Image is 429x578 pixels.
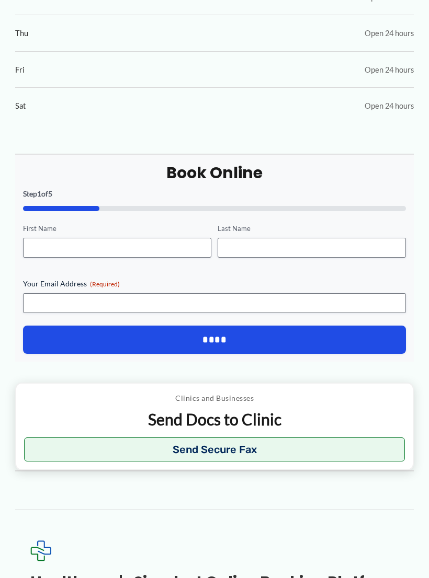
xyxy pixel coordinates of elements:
[23,163,407,183] h2: Book Online
[365,26,414,40] span: Open 24 hours
[24,391,405,405] p: Clinics and Businesses
[90,280,120,288] span: (Required)
[23,279,407,289] label: Your Email Address
[48,189,52,198] span: 5
[365,99,414,113] span: Open 24 hours
[24,409,405,430] p: Send Docs to Clinic
[15,26,28,40] span: Thu
[218,224,406,234] label: Last Name
[365,63,414,77] span: Open 24 hours
[37,189,41,198] span: 1
[30,540,51,561] img: Expected Healthcare Logo
[23,224,211,234] label: First Name
[24,437,405,461] button: Send Secure Fax
[15,63,25,77] span: Fri
[15,99,26,113] span: Sat
[23,190,407,198] p: Step of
